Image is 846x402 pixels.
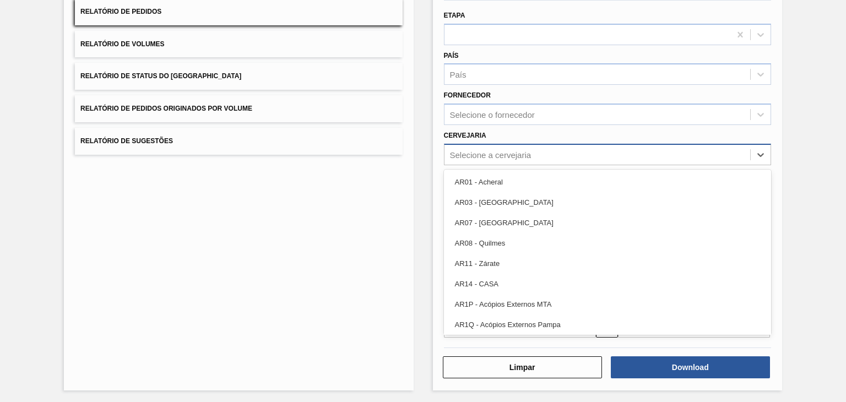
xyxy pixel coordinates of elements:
label: País [444,52,459,59]
div: AR03 - [GEOGRAPHIC_DATA] [444,192,771,213]
button: Download [611,356,770,378]
div: AR08 - Quilmes [444,233,771,253]
div: País [450,70,467,79]
button: Relatório de Pedidos Originados por Volume [75,95,402,122]
div: AR1P - Acópios Externos MTA [444,294,771,314]
button: Relatório de Status do [GEOGRAPHIC_DATA] [75,63,402,90]
div: Selecione a cervejaria [450,150,532,159]
span: Relatório de Pedidos Originados por Volume [80,105,252,112]
div: AR11 - Zárate [444,253,771,274]
span: Relatório de Pedidos [80,8,161,15]
span: Relatório de Status do [GEOGRAPHIC_DATA] [80,72,241,80]
button: Relatório de Volumes [75,31,402,58]
button: Limpar [443,356,602,378]
div: AR14 - CASA [444,274,771,294]
div: AR1Q - Acópios Externos Pampa [444,314,771,335]
span: Relatório de Volumes [80,40,164,48]
div: Selecione o fornecedor [450,110,535,119]
div: AR01 - Acheral [444,172,771,192]
span: Relatório de Sugestões [80,137,173,145]
div: AR07 - [GEOGRAPHIC_DATA] [444,213,771,233]
button: Relatório de Sugestões [75,128,402,155]
label: Etapa [444,12,465,19]
label: Cervejaria [444,132,486,139]
label: Fornecedor [444,91,491,99]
